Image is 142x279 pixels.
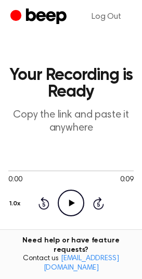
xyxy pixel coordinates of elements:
[6,254,136,273] span: Contact us
[44,255,119,272] a: [EMAIL_ADDRESS][DOMAIN_NAME]
[10,7,69,27] a: Beep
[8,195,24,213] button: 1.0x
[8,175,22,185] span: 0:00
[8,67,134,100] h1: Your Recording is Ready
[120,175,134,185] span: 0:09
[8,109,134,135] p: Copy the link and paste it anywhere
[81,4,132,29] a: Log Out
